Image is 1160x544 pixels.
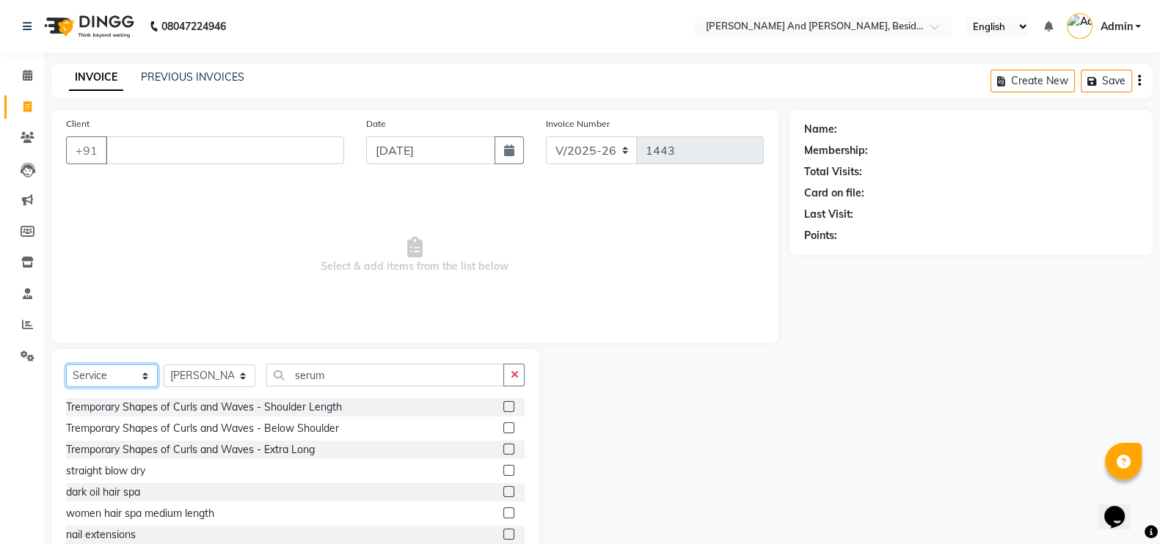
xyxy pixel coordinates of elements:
div: nail extensions [66,527,136,543]
button: Save [1081,70,1132,92]
a: PREVIOUS INVOICES [141,70,244,84]
div: Name: [804,122,837,137]
input: Search by Name/Mobile/Email/Code [106,136,344,164]
input: Search or Scan [266,364,504,386]
iframe: chat widget [1098,485,1145,529]
div: Tremporary Shapes of Curls and Waves - Shoulder Length [66,400,342,415]
a: INVOICE [69,65,123,91]
div: women hair spa medium length [66,506,214,521]
img: Admin [1067,13,1092,39]
span: Admin [1100,19,1132,34]
label: Client [66,117,90,131]
div: Points: [804,228,837,243]
div: Tremporary Shapes of Curls and Waves - Below Shoulder [66,421,339,436]
div: Membership: [804,143,868,158]
div: Last Visit: [804,207,853,222]
label: Date [366,117,386,131]
div: dark oil hair spa [66,485,140,500]
div: Total Visits: [804,164,862,180]
label: Invoice Number [546,117,610,131]
b: 08047224946 [161,6,226,47]
div: Card on file: [804,185,864,201]
span: Select & add items from the list below [66,182,764,328]
div: straight blow dry [66,463,145,479]
button: +91 [66,136,107,164]
button: Create New [991,70,1075,92]
div: Tremporary Shapes of Curls and Waves - Extra Long [66,442,315,457]
img: logo [37,6,138,47]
